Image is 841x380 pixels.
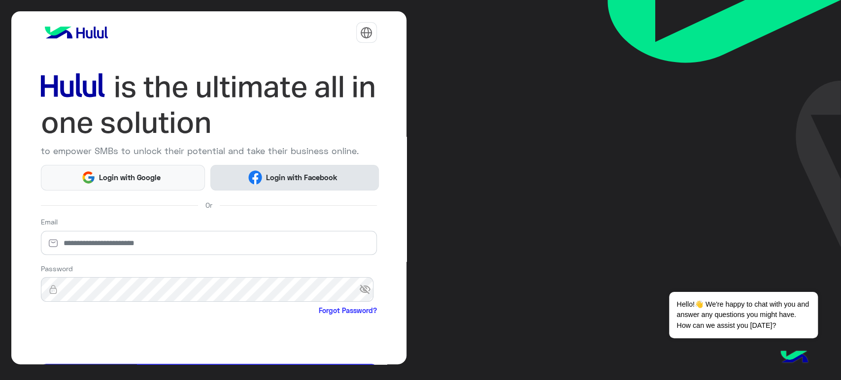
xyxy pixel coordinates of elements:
[41,69,377,141] img: hululLoginTitle_EN.svg
[41,165,205,190] button: Login with Google
[41,217,58,227] label: Email
[359,281,377,298] span: visibility_off
[205,200,212,210] span: Or
[81,170,96,185] img: Google
[669,292,817,338] span: Hello!👋 We're happy to chat with you and answer any questions you might have. How can we assist y...
[41,285,66,294] img: lock
[41,318,191,356] iframe: reCAPTCHA
[41,263,73,274] label: Password
[96,172,165,183] span: Login with Google
[248,170,263,185] img: Facebook
[41,238,66,248] img: email
[210,165,378,190] button: Login with Facebook
[41,23,112,42] img: logo
[262,172,341,183] span: Login with Facebook
[319,305,377,316] a: Forgot Password?
[41,144,377,158] p: to empower SMBs to unlock their potential and take their business online.
[360,27,372,39] img: tab
[777,341,811,375] img: hulul-logo.png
